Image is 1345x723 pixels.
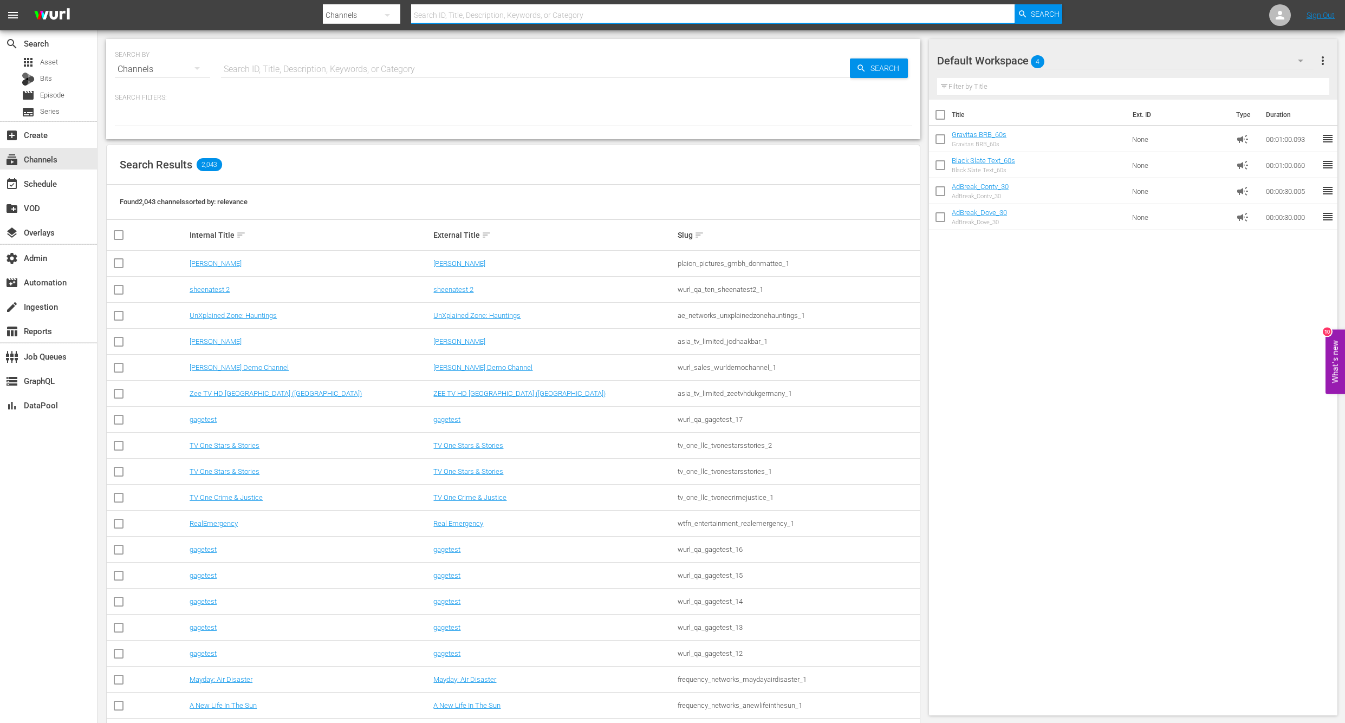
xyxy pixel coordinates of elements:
[1321,132,1334,145] span: reorder
[22,89,35,102] span: Episode
[190,467,259,476] a: TV One Stars & Stories
[190,389,362,398] a: Zee TV HD [GEOGRAPHIC_DATA] ([GEOGRAPHIC_DATA])
[40,57,58,68] span: Asset
[850,58,908,78] button: Search
[1128,126,1232,152] td: None
[5,301,18,314] span: Ingestion
[22,56,35,69] span: Asset
[1128,152,1232,178] td: None
[678,571,918,579] div: wurl_qa_gagetest_15
[40,90,64,101] span: Episode
[952,183,1009,191] a: AdBreak_Contv_30
[190,337,242,346] a: [PERSON_NAME]
[5,399,18,412] span: DataPool
[678,519,918,527] div: wtfn_entertainment_realemergency_1
[26,3,78,28] img: ans4CAIJ8jUAAAAAAAAAAAAAAAAAAAAAAAAgQb4GAAAAAAAAAAAAAAAAAAAAAAAAJMjXAAAAAAAAAAAAAAAAAAAAAAAAgAT5G...
[22,73,35,86] div: Bits
[1015,4,1062,24] button: Search
[190,229,430,242] div: Internal Title
[190,493,263,501] a: TV One Crime & Justice
[115,54,210,84] div: Channels
[678,229,918,242] div: Slug
[433,285,473,294] a: sheenatest 2
[678,467,918,476] div: tv_one_llc_tvonestarsstories_1
[190,363,289,372] a: [PERSON_NAME] Demo Channel
[1321,210,1334,223] span: reorder
[5,276,18,289] span: Automation
[678,545,918,553] div: wurl_qa_gagetest_16
[952,193,1009,200] div: AdBreak_Contv_30
[5,325,18,338] span: Reports
[482,230,491,240] span: sort
[694,230,704,240] span: sort
[1321,184,1334,197] span: reorder
[433,675,496,683] a: Mayday: Air Disaster
[1316,48,1329,74] button: more_vert
[937,45,1314,76] div: Default Workspace
[5,226,18,239] span: Overlays
[1236,185,1249,198] span: Ad
[1325,329,1345,394] button: Open Feedback Widget
[1321,158,1334,171] span: reorder
[5,252,18,265] span: Admin
[190,597,217,605] a: gagetest
[120,158,192,171] span: Search Results
[1262,178,1321,204] td: 00:00:30.005
[190,259,242,268] a: [PERSON_NAME]
[678,285,918,294] div: wurl_qa_ten_sheenatest2_1
[433,623,460,631] a: gagetest
[5,350,18,363] span: Job Queues
[678,259,918,268] div: plaion_pictures_gmbh_donmatteo_1
[952,219,1007,226] div: AdBreak_Dove_30
[678,675,918,683] div: frequency_networks_maydayairdisaster_1
[7,9,20,22] span: menu
[190,311,277,320] a: UnXplained Zone: Hauntings
[433,337,485,346] a: [PERSON_NAME]
[120,198,248,206] span: Found 2,043 channels sorted by: relevance
[1031,50,1044,73] span: 4
[190,623,217,631] a: gagetest
[952,141,1006,148] div: Gravitas BRB_60s
[115,93,912,102] p: Search Filters:
[190,571,217,579] a: gagetest
[433,467,503,476] a: TV One Stars & Stories
[433,493,506,501] a: TV One Crime & Justice
[1126,100,1230,130] th: Ext. ID
[678,311,918,320] div: ae_networks_unxplainedzonehauntings_1
[952,131,1006,139] a: Gravitas BRB_60s
[433,649,460,657] a: gagetest
[678,441,918,450] div: tv_one_llc_tvonestarsstories_2
[190,285,230,294] a: sheenatest 2
[1128,204,1232,230] td: None
[678,337,918,346] div: asia_tv_limited_jodhaakbar_1
[678,649,918,657] div: wurl_qa_gagetest_12
[1128,178,1232,204] td: None
[40,73,52,84] span: Bits
[190,415,217,424] a: gagetest
[5,129,18,142] span: Create
[190,649,217,657] a: gagetest
[40,106,60,117] span: Series
[5,153,18,166] span: Channels
[190,441,259,450] a: TV One Stars & Stories
[190,519,238,527] a: RealEmergency
[433,597,460,605] a: gagetest
[433,389,606,398] a: ZEE TV HD [GEOGRAPHIC_DATA] ([GEOGRAPHIC_DATA])
[5,178,18,191] span: Schedule
[678,363,918,372] div: wurl_sales_wurldemochannel_1
[952,167,1015,174] div: Black Slate Text_60s
[1236,133,1249,146] span: Ad
[433,229,674,242] div: External Title
[678,701,918,709] div: frequency_networks_anewlifeinthesun_1
[433,363,532,372] a: [PERSON_NAME] Demo Channel
[433,441,503,450] a: TV One Stars & Stories
[678,597,918,605] div: wurl_qa_gagetest_14
[1236,211,1249,224] span: Ad
[1323,327,1331,336] div: 10
[433,415,460,424] a: gagetest
[236,230,246,240] span: sort
[433,519,483,527] a: Real Emergency
[433,701,501,709] a: A New Life In The Sun
[197,158,222,171] span: 2,043
[952,157,1015,165] a: Black Slate Text_60s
